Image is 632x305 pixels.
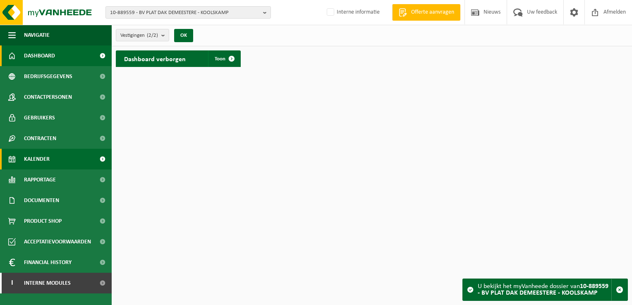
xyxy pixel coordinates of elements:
span: Documenten [24,190,59,211]
button: 10-889559 - BV PLAT DAK DEMEESTERE - KOOLSKAMP [105,6,271,19]
span: Toon [215,56,225,62]
span: I [8,273,16,293]
span: Bedrijfsgegevens [24,66,72,87]
span: 10-889559 - BV PLAT DAK DEMEESTERE - KOOLSKAMP [110,7,260,19]
label: Interne informatie [325,6,380,19]
span: Gebruikers [24,107,55,128]
span: Navigatie [24,25,50,45]
span: Rapportage [24,169,56,190]
h2: Dashboard verborgen [116,50,194,67]
span: Interne modules [24,273,71,293]
strong: 10-889559 - BV PLAT DAK DEMEESTERE - KOOLSKAMP [478,283,608,296]
a: Toon [208,50,240,67]
span: Contracten [24,128,56,149]
span: Offerte aanvragen [409,8,456,17]
button: Vestigingen(2/2) [116,29,169,41]
a: Offerte aanvragen [392,4,460,21]
button: OK [174,29,193,42]
span: Dashboard [24,45,55,66]
span: Kalender [24,149,50,169]
span: Vestigingen [120,29,158,42]
span: Product Shop [24,211,62,231]
span: Contactpersonen [24,87,72,107]
span: Acceptatievoorwaarden [24,231,91,252]
count: (2/2) [147,33,158,38]
div: U bekijkt het myVanheede dossier van [478,279,611,300]
span: Financial History [24,252,72,273]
